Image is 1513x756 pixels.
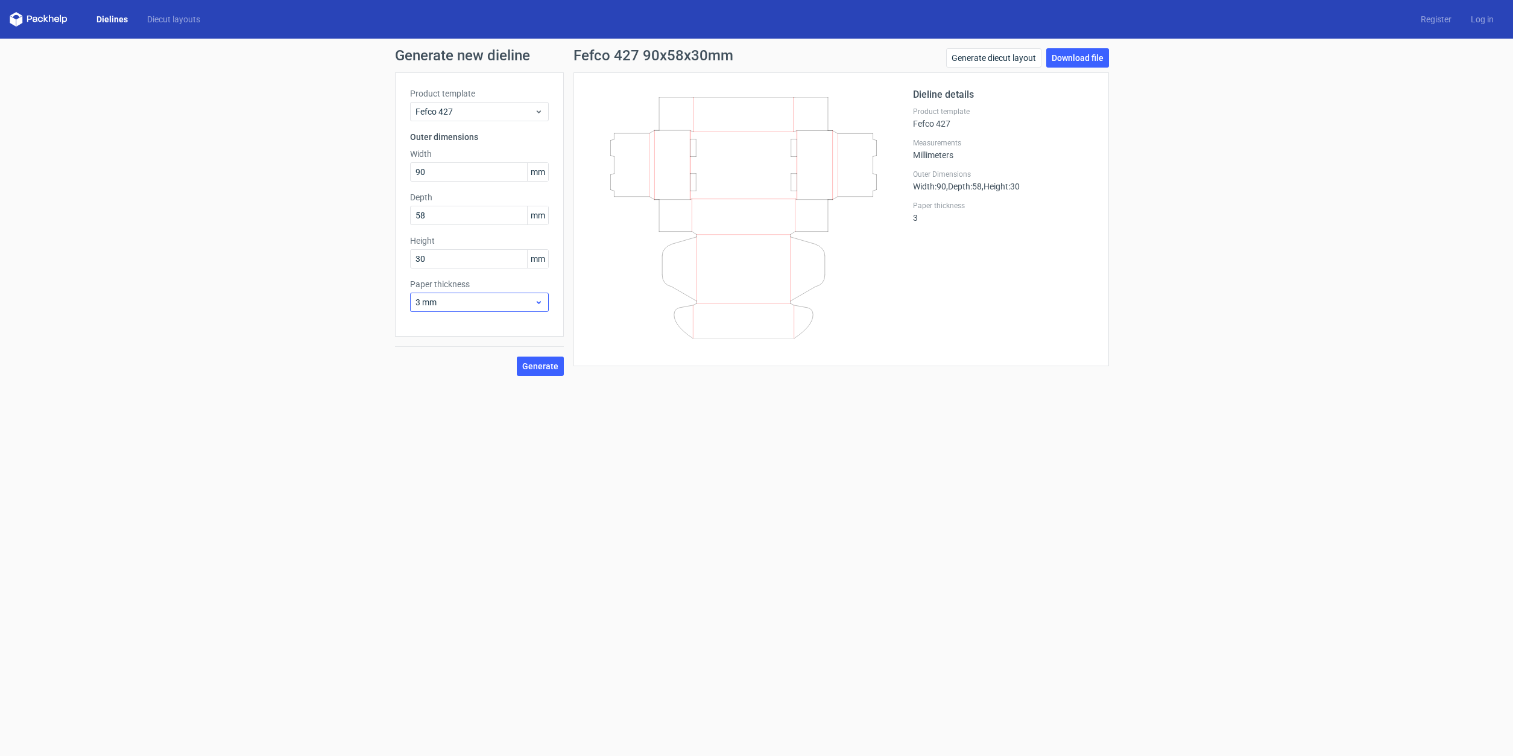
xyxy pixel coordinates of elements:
span: Generate [522,362,558,370]
label: Product template [913,107,1094,116]
label: Paper thickness [913,201,1094,211]
label: Height [410,235,549,247]
div: Millimeters [913,138,1094,160]
label: Depth [410,191,549,203]
span: , Depth : 58 [946,182,982,191]
span: mm [527,250,548,268]
h1: Generate new dieline [395,48,1119,63]
h1: Fefco 427 90x58x30mm [573,48,733,63]
label: Width [410,148,549,160]
a: Generate diecut layout [946,48,1041,68]
label: Measurements [913,138,1094,148]
a: Dielines [87,13,137,25]
h3: Outer dimensions [410,131,549,143]
button: Generate [517,357,564,376]
span: , Height : 30 [982,182,1020,191]
a: Log in [1461,13,1503,25]
label: Paper thickness [410,278,549,290]
a: Diecut layouts [137,13,210,25]
span: 3 mm [415,296,534,308]
a: Register [1411,13,1461,25]
span: Fefco 427 [415,106,534,118]
div: Fefco 427 [913,107,1094,129]
label: Outer Dimensions [913,170,1094,179]
h2: Dieline details [913,87,1094,102]
a: Download file [1046,48,1109,68]
span: mm [527,206,548,224]
div: 3 [913,201,1094,223]
label: Product template [410,87,549,100]
span: mm [527,163,548,181]
span: Width : 90 [913,182,946,191]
